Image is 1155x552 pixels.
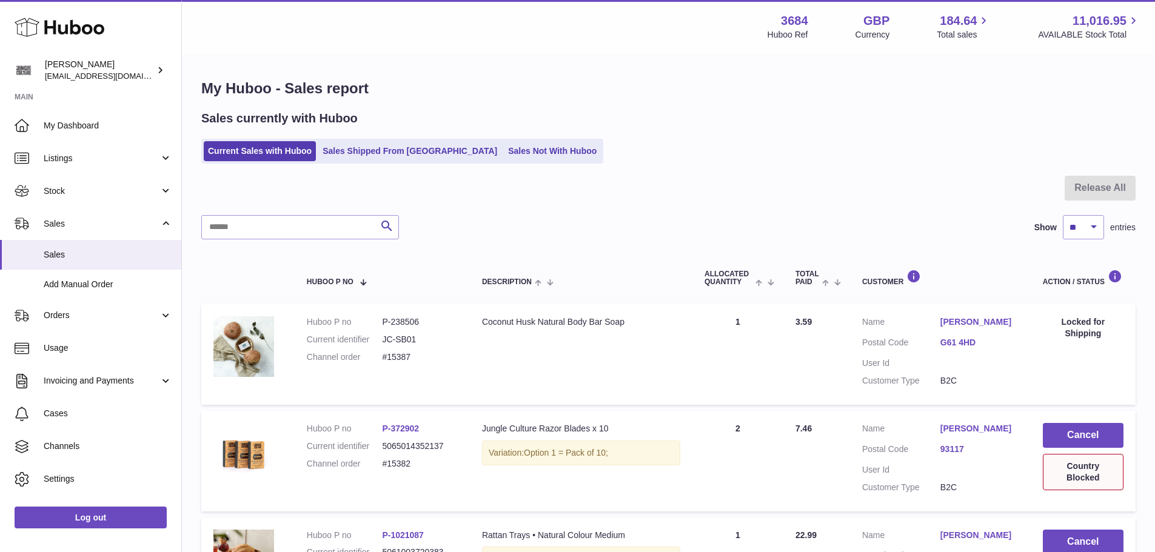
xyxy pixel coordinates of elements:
[382,530,424,540] a: P-1021087
[504,141,601,161] a: Sales Not With Huboo
[44,375,159,387] span: Invoicing and Payments
[382,316,458,328] dd: P-238506
[382,334,458,345] dd: JC-SB01
[307,423,383,434] dt: Huboo P no
[382,424,419,433] a: P-372902
[1110,222,1136,233] span: entries
[213,316,274,377] img: NaturalCoconutSoapsJungleCulture.jpg
[862,530,940,544] dt: Name
[1043,316,1123,339] div: Locked for Shipping
[940,337,1019,348] a: G61 4HD
[45,59,154,82] div: [PERSON_NAME]
[307,351,383,363] dt: Channel order
[1034,222,1057,233] label: Show
[862,316,940,331] dt: Name
[940,423,1019,434] a: [PERSON_NAME]
[1038,29,1140,41] span: AVAILABLE Stock Total
[1043,270,1123,286] div: Action / Status
[1043,454,1123,490] div: Country Blocked
[44,310,159,321] span: Orders
[482,278,532,286] span: Description
[862,482,940,493] dt: Customer Type
[940,482,1019,493] dd: B2C
[201,79,1136,98] h1: My Huboo - Sales report
[44,342,172,354] span: Usage
[855,29,890,41] div: Currency
[795,530,817,540] span: 22.99
[862,337,940,351] dt: Postal Code
[940,13,977,29] span: 184.64
[482,441,680,465] div: Variation:
[482,316,680,328] div: Coconut Husk Natural Body Bar Soap
[15,61,33,79] img: theinternationalventure@gmail.com
[781,13,808,29] strong: 3684
[862,270,1019,286] div: Customer
[940,375,1019,387] dd: B2C
[44,441,172,452] span: Channels
[45,71,178,81] span: [EMAIL_ADDRESS][DOMAIN_NAME]
[44,153,159,164] span: Listings
[307,278,353,286] span: Huboo P no
[862,423,940,437] dt: Name
[44,473,172,485] span: Settings
[795,317,812,327] span: 3.59
[44,408,172,419] span: Cases
[862,464,940,476] dt: User Id
[705,270,752,286] span: ALLOCATED Quantity
[1073,13,1127,29] span: 11,016.95
[307,530,383,541] dt: Huboo P no
[795,424,812,433] span: 7.46
[382,458,458,470] dd: #15382
[940,530,1019,541] a: [PERSON_NAME]
[862,375,940,387] dt: Customer Type
[940,316,1019,328] a: [PERSON_NAME]
[940,444,1019,455] a: 93117
[213,423,274,484] img: 36841753442039.jpg
[44,218,159,230] span: Sales
[44,279,172,290] span: Add Manual Order
[201,110,358,127] h2: Sales currently with Huboo
[863,13,889,29] strong: GBP
[937,13,991,41] a: 184.64 Total sales
[44,249,172,261] span: Sales
[382,441,458,452] dd: 5065014352137
[44,185,159,197] span: Stock
[15,507,167,528] a: Log out
[692,411,783,511] td: 2
[307,334,383,345] dt: Current identifier
[204,141,316,161] a: Current Sales with Huboo
[768,29,808,41] div: Huboo Ref
[318,141,501,161] a: Sales Shipped From [GEOGRAPHIC_DATA]
[795,270,819,286] span: Total paid
[307,458,383,470] dt: Channel order
[482,530,680,541] div: Rattan Trays • Natural Colour Medium
[1038,13,1140,41] a: 11,016.95 AVAILABLE Stock Total
[382,351,458,363] dd: #15387
[692,304,783,405] td: 1
[482,423,680,434] div: Jungle Culture Razor Blades x 10
[44,120,172,131] span: My Dashboard
[524,448,608,457] span: Option 1 = Pack of 10;
[307,316,383,328] dt: Huboo P no
[937,29,991,41] span: Total sales
[862,444,940,458] dt: Postal Code
[862,357,940,369] dt: User Id
[307,441,383,452] dt: Current identifier
[1043,423,1123,448] button: Cancel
